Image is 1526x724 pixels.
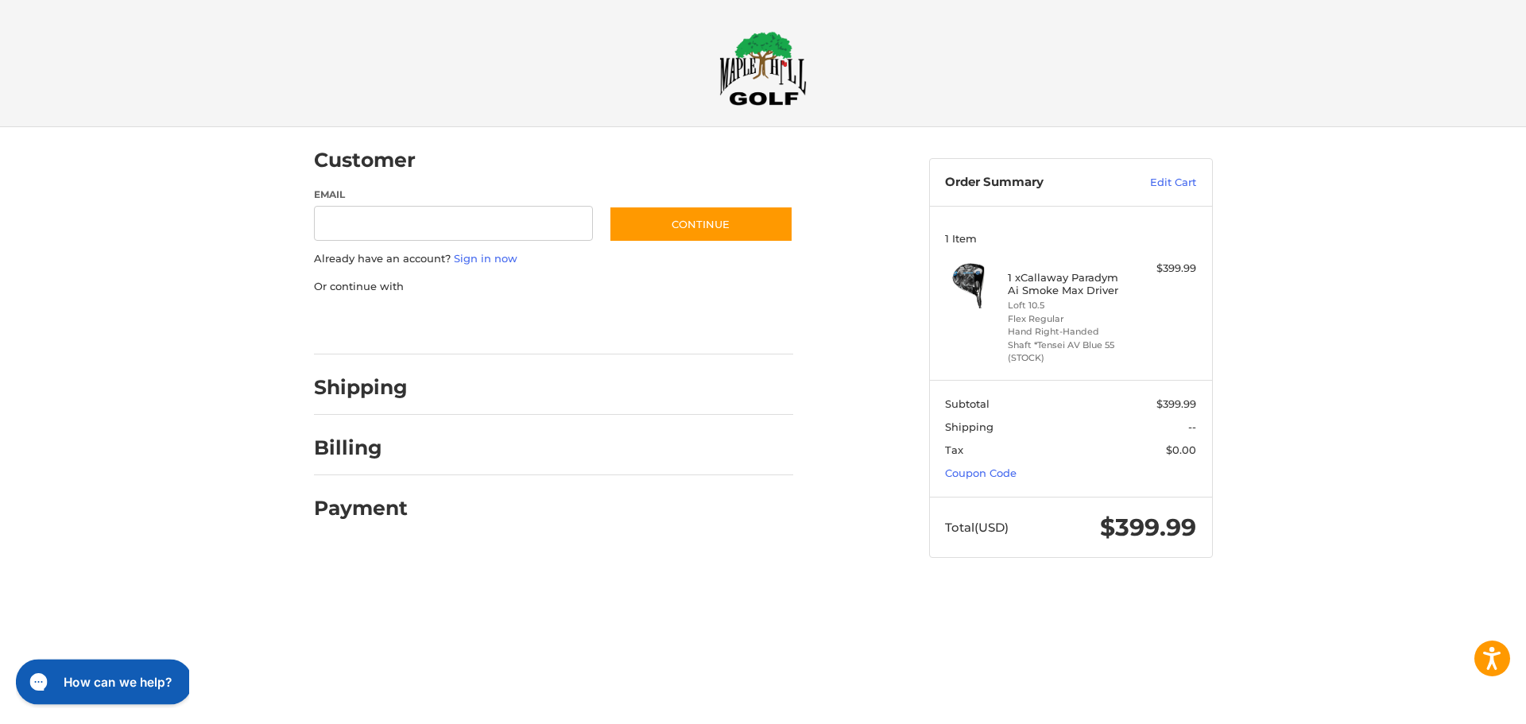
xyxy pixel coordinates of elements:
span: Tax [945,443,963,456]
span: $399.99 [1156,397,1196,410]
img: Maple Hill Golf [719,31,807,106]
span: Total (USD) [945,520,1009,535]
iframe: PayPal-paypal [308,310,428,339]
li: Hand Right-Handed [1008,325,1129,339]
span: $0.00 [1166,443,1196,456]
iframe: PayPal-paylater [443,310,563,339]
a: Edit Cart [1116,175,1196,191]
h2: Billing [314,436,407,460]
a: Sign in now [454,252,517,265]
span: Shipping [945,420,993,433]
li: Flex Regular [1008,312,1129,326]
h3: Order Summary [945,175,1116,191]
h2: Customer [314,148,416,172]
h3: 1 Item [945,232,1196,245]
p: Or continue with [314,279,793,295]
li: Loft 10.5 [1008,299,1129,312]
div: $399.99 [1133,261,1196,277]
h2: Shipping [314,375,408,400]
h2: Payment [314,496,408,521]
button: Continue [609,206,793,242]
iframe: PayPal-venmo [578,310,697,339]
label: Email [314,188,594,202]
span: -- [1188,420,1196,433]
li: Shaft *Tensei AV Blue 55 (STOCK) [1008,339,1129,365]
iframe: Gorgias live chat messenger [16,656,189,708]
span: $399.99 [1100,513,1196,542]
span: Subtotal [945,397,990,410]
a: Coupon Code [945,467,1017,479]
h4: 1 x Callaway Paradym Ai Smoke Max Driver [1008,271,1129,297]
p: Already have an account? [314,251,793,267]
